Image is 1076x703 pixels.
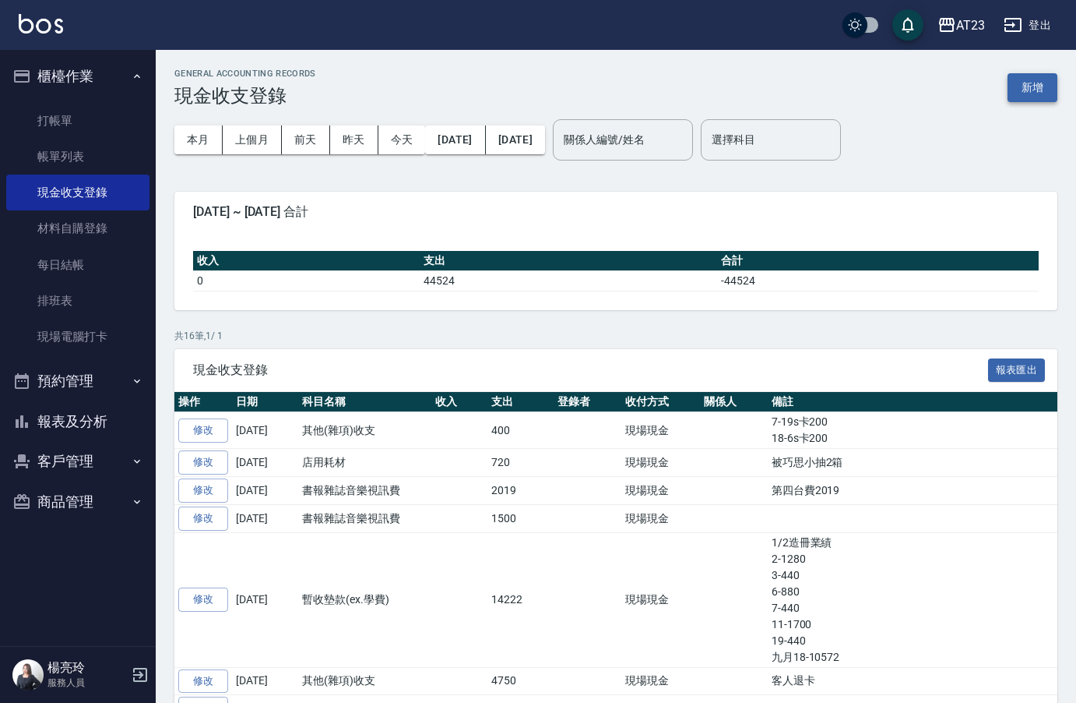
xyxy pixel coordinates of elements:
button: [DATE] [425,125,485,154]
button: 前天 [282,125,330,154]
button: 預約管理 [6,361,149,401]
img: Logo [19,14,63,34]
td: 0 [193,270,420,291]
h5: 楊亮玲 [47,660,127,676]
td: [DATE] [232,532,298,667]
th: 支出 [420,251,717,271]
a: 修改 [178,669,228,694]
button: 商品管理 [6,482,149,522]
th: 科目名稱 [298,392,431,412]
button: save [892,9,923,41]
a: 每日結帳 [6,247,149,283]
td: 720 [487,449,554,477]
a: 修改 [178,419,228,443]
a: 現金收支登錄 [6,175,149,210]
th: 支出 [487,392,554,412]
button: [DATE] [486,125,545,154]
a: 材料自購登錄 [6,210,149,246]
button: 客戶管理 [6,441,149,482]
button: 上個月 [223,125,282,154]
button: 報表匯出 [988,359,1046,383]
button: 櫃檯作業 [6,56,149,97]
td: 4750 [487,667,554,695]
span: 現金收支登錄 [193,362,988,378]
td: -44524 [717,270,1039,291]
td: 2019 [487,477,554,505]
td: 400 [487,412,554,449]
a: 現場電腦打卡 [6,319,149,355]
td: [DATE] [232,477,298,505]
a: 打帳單 [6,103,149,139]
a: 排班表 [6,283,149,319]
h3: 現金收支登錄 [174,85,316,107]
th: 收付方式 [621,392,700,412]
th: 日期 [232,392,298,412]
td: [DATE] [232,412,298,449]
button: 昨天 [330,125,378,154]
td: 書報雜誌音樂視訊費 [298,504,431,532]
td: [DATE] [232,504,298,532]
th: 關係人 [700,392,768,412]
a: 帳單列表 [6,139,149,175]
td: 現場現金 [621,477,700,505]
a: 修改 [178,507,228,531]
button: 登出 [997,11,1057,40]
p: 共 16 筆, 1 / 1 [174,329,1057,343]
button: 報表及分析 [6,401,149,442]
td: [DATE] [232,667,298,695]
th: 收入 [193,251,420,271]
td: 店用耗材 [298,449,431,477]
td: 現場現金 [621,412,700,449]
td: 書報雜誌音樂視訊費 [298,477,431,505]
a: 修改 [178,479,228,503]
img: Person [12,659,44,691]
th: 登錄者 [554,392,621,412]
td: 現場現金 [621,532,700,667]
button: AT23 [931,9,991,41]
td: 現場現金 [621,504,700,532]
td: 44524 [420,270,717,291]
a: 修改 [178,450,228,475]
a: 修改 [178,588,228,612]
a: 新增 [1007,79,1057,94]
td: 其他(雜項)收支 [298,667,431,695]
td: [DATE] [232,449,298,477]
p: 服務人員 [47,676,127,690]
button: 新增 [1007,73,1057,102]
th: 收入 [431,392,488,412]
td: 現場現金 [621,667,700,695]
td: 現場現金 [621,449,700,477]
button: 本月 [174,125,223,154]
th: 操作 [174,392,232,412]
th: 合計 [717,251,1039,271]
td: 暫收墊款(ex.學費) [298,532,431,667]
td: 14222 [487,532,554,667]
td: 其他(雜項)收支 [298,412,431,449]
span: [DATE] ~ [DATE] 合計 [193,204,1039,220]
div: AT23 [956,16,985,35]
td: 1500 [487,504,554,532]
h2: GENERAL ACCOUNTING RECORDS [174,69,316,79]
button: 今天 [378,125,426,154]
a: 報表匯出 [988,362,1046,376]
